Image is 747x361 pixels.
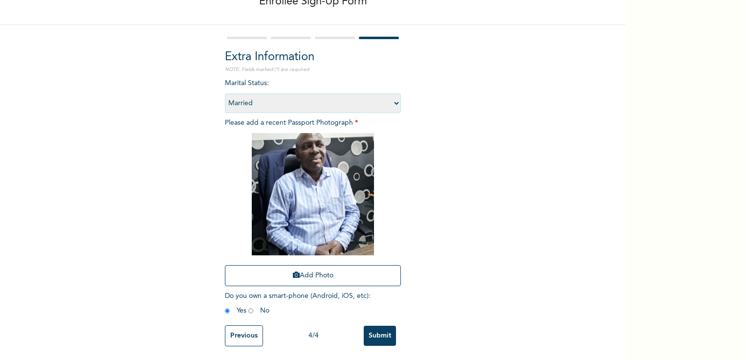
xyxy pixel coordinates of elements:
[225,80,401,107] span: Marital Status :
[225,325,263,346] input: Previous
[252,133,374,255] img: Crop
[225,48,401,66] h2: Extra Information
[225,66,401,73] p: NOTE: Fields marked (*) are required
[225,293,371,314] span: Do you own a smart-phone (Android, iOS, etc) : Yes No
[263,331,364,341] div: 4 / 4
[225,265,401,286] button: Add Photo
[364,326,396,346] input: Submit
[225,119,401,291] span: Please add a recent Passport Photograph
